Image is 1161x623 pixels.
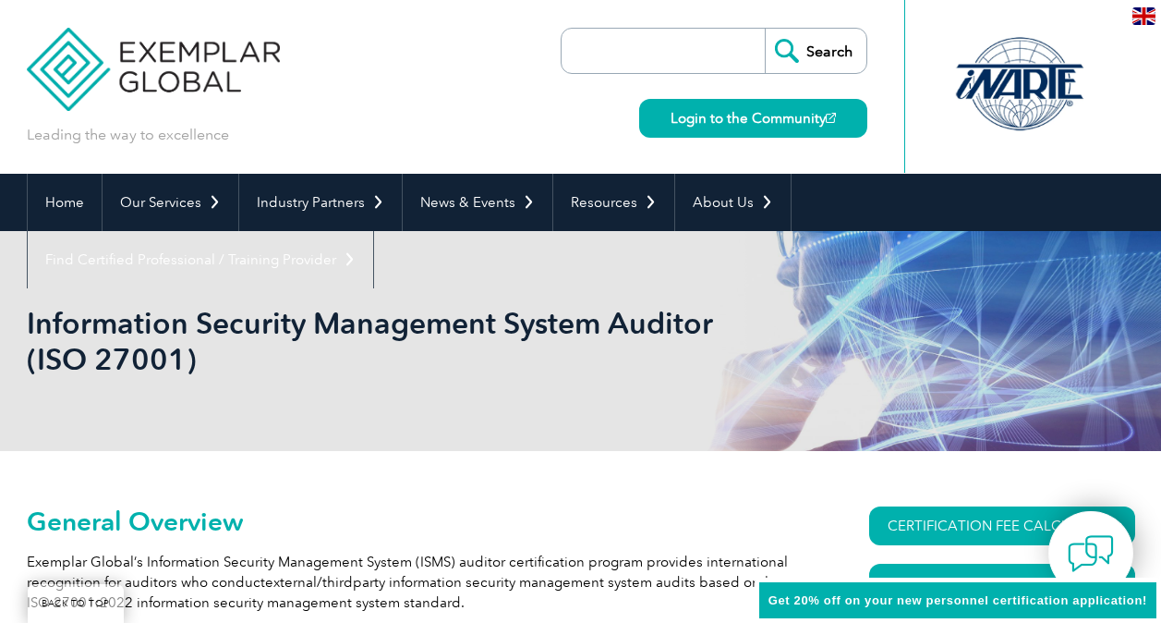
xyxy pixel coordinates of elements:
a: News & Events [403,174,552,231]
img: contact-chat.png [1068,531,1114,577]
a: Our Services [103,174,238,231]
a: Find Certified Professional / Training Provider [28,231,373,288]
span: external/third [265,574,353,591]
span: party information security management system audits based on [353,574,760,591]
a: BACK TO TOP [28,584,124,623]
h2: General Overview [27,507,803,536]
a: About Us [675,174,791,231]
img: open_square.png [826,113,836,123]
a: Download Certification Requirements [869,564,1135,619]
a: CERTIFICATION FEE CALCULATOR [869,507,1135,545]
p: Leading the way to excellence [27,125,229,145]
img: en [1132,7,1155,25]
input: Search [765,29,866,73]
a: Login to the Community [639,99,867,138]
a: Industry Partners [239,174,402,231]
h1: Information Security Management System Auditor (ISO 27001) [27,305,736,377]
a: Resources [553,174,674,231]
p: Exemplar Global’s Information Security Management System (ISMS) auditor certification program pro... [27,552,803,613]
span: Get 20% off on your new personnel certification application! [768,593,1147,607]
a: Home [28,174,102,231]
